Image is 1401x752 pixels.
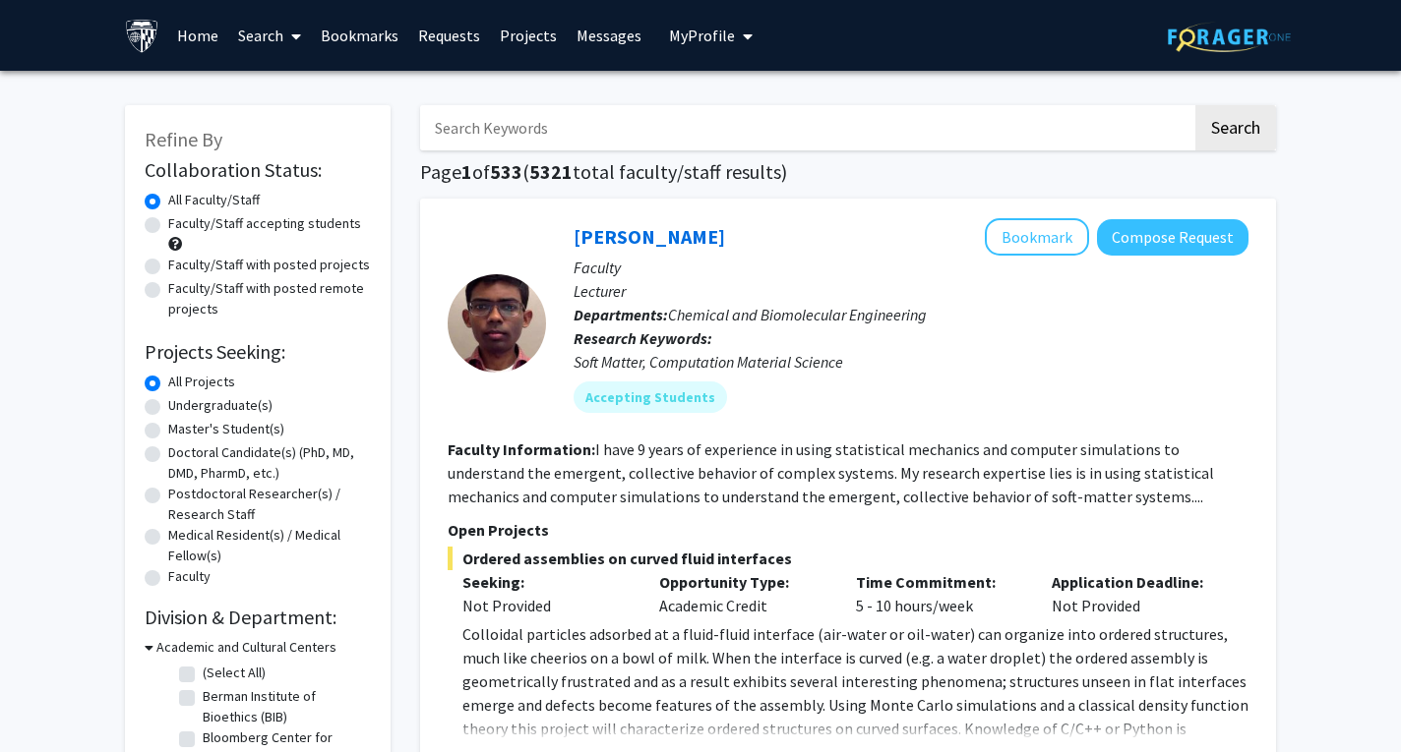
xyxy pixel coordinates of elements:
[168,525,371,566] label: Medical Resident(s) / Medical Fellow(s)
[574,350,1249,374] div: Soft Matter, Computation Material Science
[1168,22,1291,52] img: ForagerOne Logo
[448,439,1214,506] fg-read-more: I have 9 years of experience in using statistical mechanics and computer simulations to understan...
[1097,219,1249,256] button: Compose Request to John Edison
[167,1,228,70] a: Home
[311,1,408,70] a: Bookmarks
[203,663,266,683] label: (Select All)
[168,213,361,234] label: Faculty/Staff accepting students
[841,570,1038,617] div: 5 - 10 hours/week
[168,255,370,275] label: Faculty/Staff with posted projects
[669,26,735,45] span: My Profile
[168,419,284,439] label: Master's Student(s)
[168,566,211,587] label: Faculty
[1037,570,1234,617] div: Not Provided
[644,570,841,617] div: Academic Credit
[574,328,712,348] b: Research Keywords:
[574,256,1249,279] p: Faculty
[574,381,727,413] mat-chip: Accepting Students
[567,1,651,70] a: Messages
[420,105,1192,150] input: Search Keywords
[574,279,1249,303] p: Lecturer
[574,305,668,324] b: Departments:
[168,190,260,210] label: All Faculty/Staff
[659,570,826,594] p: Opportunity Type:
[461,159,472,184] span: 1
[490,159,522,184] span: 533
[574,224,725,249] a: [PERSON_NAME]
[145,606,371,629] h2: Division & Department:
[168,395,273,416] label: Undergraduate(s)
[1052,570,1219,594] p: Application Deadline:
[228,1,311,70] a: Search
[985,218,1089,256] button: Add John Edison to Bookmarks
[856,570,1023,594] p: Time Commitment:
[462,570,630,594] p: Seeking:
[490,1,567,70] a: Projects
[529,159,573,184] span: 5321
[168,372,235,392] label: All Projects
[1195,105,1276,150] button: Search
[668,305,927,324] span: Chemical and Biomolecular Engineering
[168,484,371,525] label: Postdoctoral Researcher(s) / Research Staff
[448,518,1249,542] p: Open Projects
[203,686,366,727] label: Berman Institute of Bioethics (BIB)
[408,1,490,70] a: Requests
[420,160,1276,184] h1: Page of ( total faculty/staff results)
[15,664,84,737] iframe: Chat
[168,278,371,319] label: Faculty/Staff with posted remote projects
[156,637,336,658] h3: Academic and Cultural Centers
[145,158,371,182] h2: Collaboration Status:
[168,442,371,484] label: Doctoral Candidate(s) (PhD, MD, DMD, PharmD, etc.)
[145,127,222,151] span: Refine By
[462,594,630,617] div: Not Provided
[448,439,595,459] b: Faculty Information:
[125,19,159,53] img: Johns Hopkins University Logo
[145,340,371,364] h2: Projects Seeking:
[448,547,1249,570] span: Ordered assemblies on curved fluid interfaces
